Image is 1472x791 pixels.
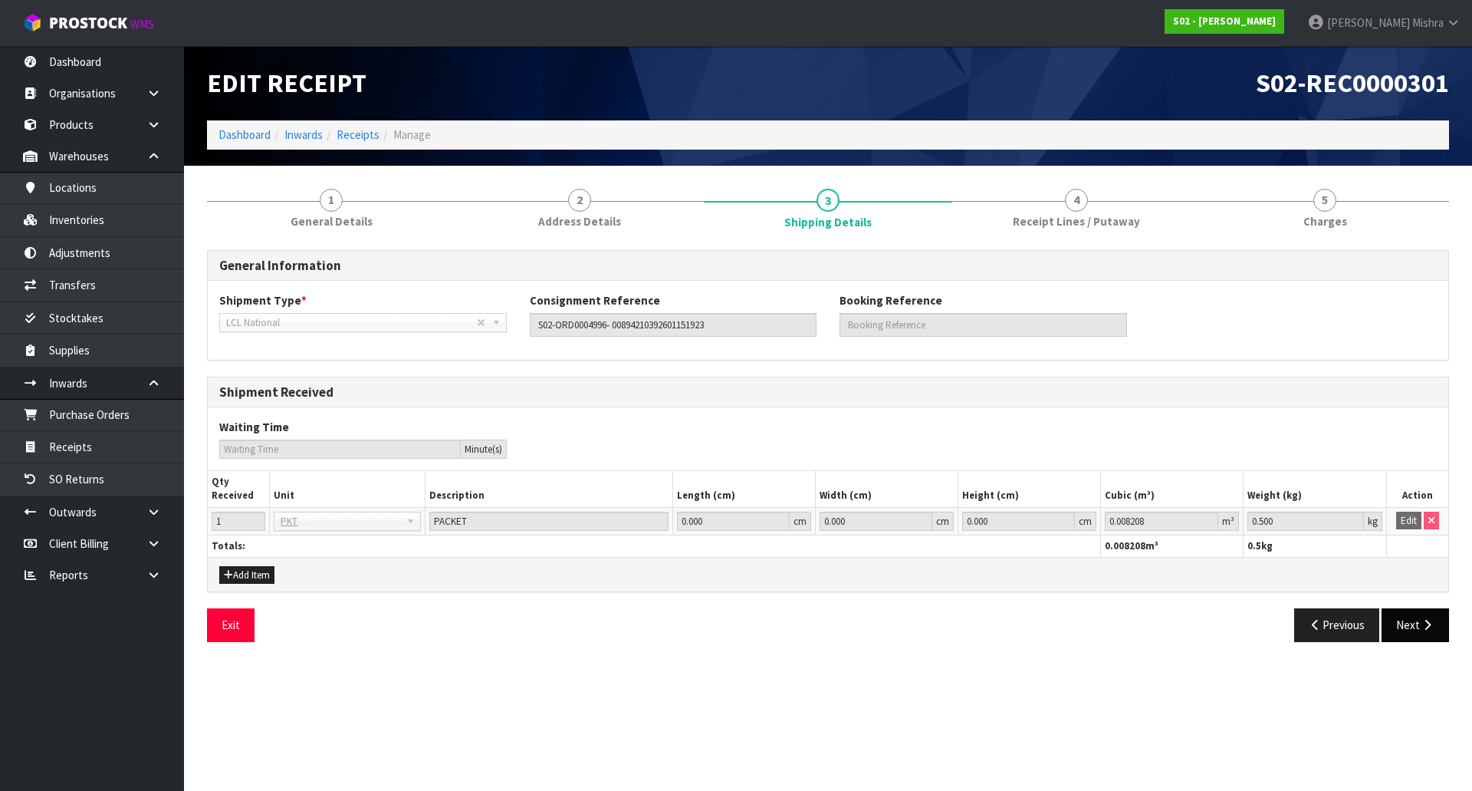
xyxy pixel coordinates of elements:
[839,292,942,308] label: Booking Reference
[1382,608,1449,641] button: Next
[1386,471,1448,507] th: Action
[1303,213,1347,229] span: Charges
[1105,539,1145,552] span: 0.008208
[1244,535,1386,557] th: kg
[816,471,958,507] th: Width (cm)
[568,189,591,212] span: 2
[1294,608,1380,641] button: Previous
[207,239,1449,654] span: Shipping Details
[393,127,431,142] span: Manage
[1313,189,1336,212] span: 5
[816,189,839,212] span: 3
[530,292,660,308] label: Consignment Reference
[1256,67,1449,99] span: S02-REC0000301
[1165,9,1284,34] a: S02 - [PERSON_NAME]
[784,214,872,230] span: Shipping Details
[281,513,399,531] span: PKT
[219,440,461,459] input: Waiting Time
[219,566,274,585] button: Add Item
[219,259,1437,273] h3: General Information
[270,471,425,507] th: Unit
[219,127,271,142] a: Dashboard
[1065,189,1088,212] span: 4
[530,313,817,337] input: Consignment Reference
[790,512,811,531] div: cm
[962,512,1075,531] input: Height
[1173,15,1276,28] strong: S02 - [PERSON_NAME]
[1247,539,1261,552] span: 0.5
[1013,213,1140,229] span: Receipt Lines / Putaway
[425,471,673,507] th: Description
[219,292,307,308] label: Shipment Type
[673,471,816,507] th: Length (cm)
[1101,471,1244,507] th: Cubic (m³)
[1327,15,1410,30] span: [PERSON_NAME]
[208,471,270,507] th: Qty Received
[337,127,379,142] a: Receipts
[284,127,323,142] a: Inwards
[429,512,669,531] input: Description
[1105,512,1218,531] input: Cubic
[320,189,343,212] span: 1
[130,17,154,31] small: WMS
[1218,512,1239,531] div: m³
[212,512,265,531] input: Qty Received
[958,471,1101,507] th: Height (cm)
[1244,471,1386,507] th: Weight (kg)
[1364,512,1382,531] div: kg
[1075,512,1096,531] div: cm
[207,608,255,641] button: Exit
[219,385,1437,400] h3: Shipment Received
[839,313,1127,337] input: Booking Reference
[1396,512,1421,530] button: Edit
[677,512,790,531] input: Length
[461,440,507,459] div: Minute(s)
[226,314,477,332] span: LCL National
[932,512,954,531] div: cm
[820,512,932,531] input: Width
[1247,512,1363,531] input: Weight
[538,213,621,229] span: Address Details
[1412,15,1444,30] span: Mishra
[291,213,373,229] span: General Details
[49,13,127,33] span: ProStock
[1101,535,1244,557] th: m³
[208,535,1101,557] th: Totals:
[219,419,289,435] label: Waiting Time
[207,67,366,99] span: Edit Receipt
[23,13,42,32] img: cube-alt.png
